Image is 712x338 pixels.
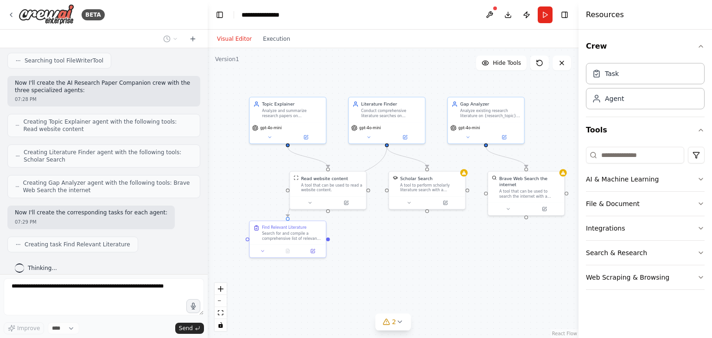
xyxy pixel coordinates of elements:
[179,325,193,332] span: Send
[586,192,705,216] button: File & Document
[400,183,461,193] div: A tool to perform scholarly literature search with a search_query.
[25,57,103,64] span: Searching tool FileWriterTool
[242,10,288,19] nav: breadcrumb
[215,295,227,307] button: zoom out
[293,175,299,181] img: ScrapeWebsiteTool
[186,299,200,313] button: Click to speak your automation idea
[460,108,521,118] div: Analyze existing research literature on {research_topic} to identify knowledge gaps, unexplored a...
[447,97,525,144] div: Gap AnalyzerAnalyze existing research literature on {research_topic} to identify knowledge gaps, ...
[400,175,432,182] div: Scholar Search
[215,319,227,331] button: toggle interactivity
[213,8,226,21] button: Hide left sidebar
[215,307,227,319] button: fit view
[17,325,40,332] span: Improve
[211,33,257,44] button: Visual Editor
[605,94,624,103] div: Agent
[586,241,705,265] button: Search & Research
[15,219,167,225] div: 07:29 PM
[487,133,521,141] button: Open in side panel
[348,97,426,144] div: Literature FinderConduct comprehensive literature searches on {research_topic}, identify relevant...
[552,331,577,336] a: React Flow attribution
[274,247,301,255] button: No output available
[392,317,396,326] span: 2
[302,247,324,255] button: Open in side panel
[384,147,430,167] g: Edge from 9110c5b4-b6fc-4e26-93fa-77cfc946bdde to 766e633b-380f-4bb4-a20c-24098674f742
[262,231,322,241] div: Search for and compile a comprehensive list of relevant academic papers and research sources on {...
[361,108,421,118] div: Conduct comprehensive literature searches on {research_topic}, identify relevant academic papers,...
[499,175,560,188] div: Brave Web Search the internet
[23,118,192,133] span: Creating Topic Explainer agent with the following tools: Read website content
[260,125,282,131] span: gpt-4o-mini
[23,179,192,194] span: Creating Gap Analyzer agent with the following tools: Brave Web Search the internet
[19,4,74,25] img: Logo
[605,69,619,78] div: Task
[285,147,331,167] g: Edge from 22bbba7b-e533-4dda-9f96-c2b869a8af30 to 712b6a20-131c-4335-9b5b-4a7198770536
[586,167,705,191] button: AI & Machine Learning
[249,97,326,144] div: Topic ExplainerAnalyze and summarize research papers on {research_topic}, breaking down complex c...
[15,80,193,94] p: Now I'll create the AI Research Paper Companion crew with the three specialized agents:
[257,33,296,44] button: Execution
[175,323,204,334] button: Send
[215,283,227,295] button: zoom in
[375,313,411,331] button: 2
[301,175,348,182] div: Read website content
[476,56,527,70] button: Hide Tools
[159,33,182,44] button: Switch to previous chat
[586,9,624,20] h4: Resources
[262,108,322,118] div: Analyze and summarize research papers on {research_topic}, breaking down complex concepts into cl...
[249,220,326,258] div: Find Relevant LiteratureSearch for and compile a comprehensive list of relevant academic papers a...
[586,59,705,117] div: Crew
[388,133,422,141] button: Open in side panel
[24,149,192,163] span: Creating Literature Finder agent with the following tools: Scholar Search
[185,33,200,44] button: Start a new chat
[488,171,565,216] div: BraveSearchToolBrave Web Search the internetA tool that can be used to search the internet with a...
[558,8,571,21] button: Hide right sidebar
[586,216,705,240] button: Integrations
[82,9,105,20] div: BETA
[586,33,705,59] button: Crew
[15,96,193,103] div: 07:28 PM
[262,225,306,230] div: Find Relevant Literature
[361,101,421,107] div: Literature Finder
[458,125,480,131] span: gpt-4o-mini
[428,199,463,207] button: Open in side panel
[586,117,705,143] button: Tools
[492,175,497,181] img: BraveSearchTool
[215,283,227,331] div: React Flow controls
[388,171,466,210] div: SerplyScholarSearchToolScholar SearchA tool to perform scholarly literature search with a search_...
[15,209,167,217] p: Now I'll create the corresponding tasks for each agent:
[586,265,705,289] button: Web Scraping & Browsing
[288,133,323,141] button: Open in side panel
[483,147,529,167] g: Edge from 87f68c86-666f-4e6a-940e-b403e4e30011 to 8bf33b9a-b457-4a16-b9ac-4231150b1608
[262,101,322,107] div: Topic Explainer
[215,56,239,63] div: Version 1
[527,205,562,213] button: Open in side panel
[329,199,363,207] button: Open in side panel
[393,175,398,181] img: SerplyScholarSearchTool
[285,147,390,217] g: Edge from 9110c5b4-b6fc-4e26-93fa-77cfc946bdde to 650094e4-206b-4afd-b830-b94cd68468ee
[359,125,381,131] span: gpt-4o-mini
[25,241,130,248] span: Creating task Find Relevant Literature
[289,171,367,210] div: ScrapeWebsiteToolRead website contentA tool that can be used to read a website content.
[493,59,521,67] span: Hide Tools
[4,322,44,334] button: Improve
[28,264,57,272] span: Thinking...
[460,101,521,107] div: Gap Analyzer
[499,189,560,199] div: A tool that can be used to search the internet with a search_query.
[586,143,705,297] div: Tools
[301,183,362,193] div: A tool that can be used to read a website content.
